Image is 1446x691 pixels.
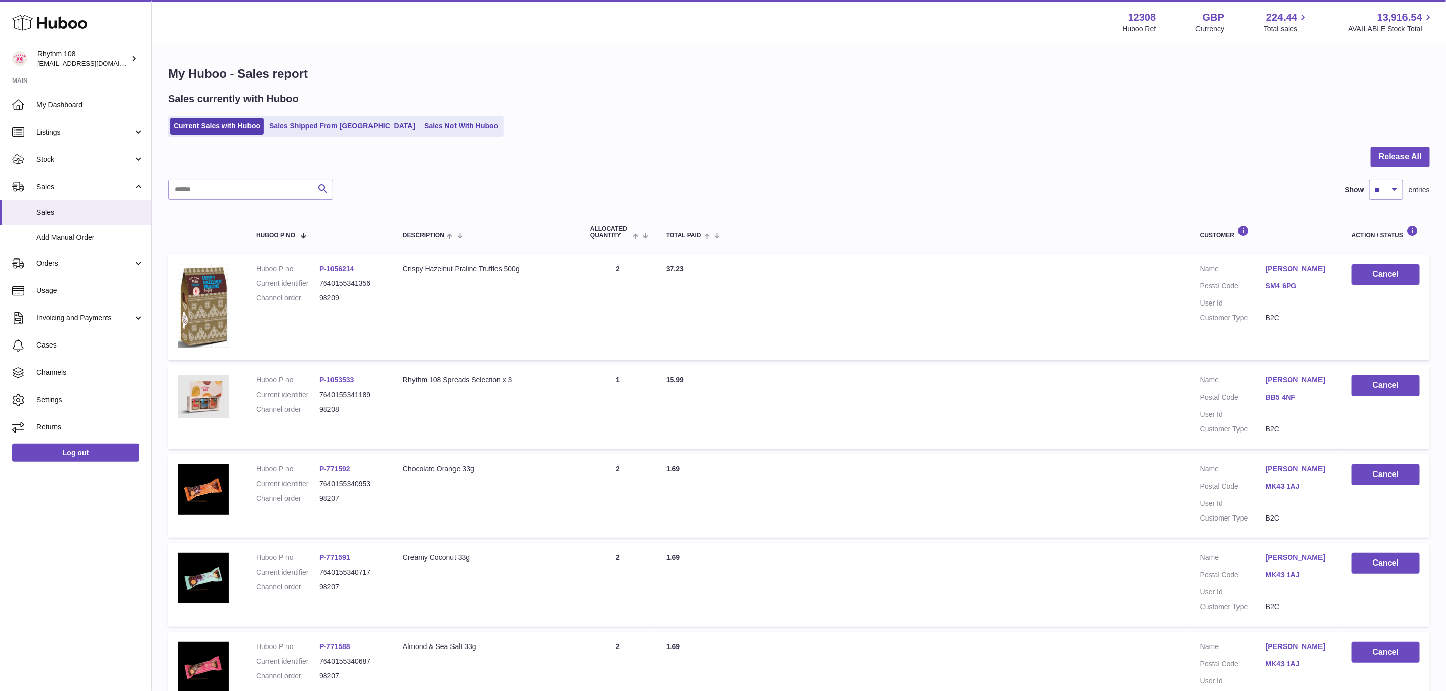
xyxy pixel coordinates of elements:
span: Sales [36,208,144,218]
dd: 7640155340953 [319,479,383,489]
dt: Channel order [256,405,319,414]
img: orders@rhythm108.com [12,51,27,66]
span: My Dashboard [36,100,144,110]
dt: User Id [1200,676,1266,686]
a: Current Sales with Huboo [170,118,264,135]
span: Orders [36,258,133,268]
div: Almond & Sea Salt 33g [403,642,570,652]
div: Huboo Ref [1123,24,1156,34]
td: 2 [580,454,656,538]
a: P-1053533 [319,376,354,384]
span: Usage [36,286,144,295]
dt: Name [1200,464,1266,477]
dt: Name [1200,264,1266,276]
dt: Channel order [256,293,319,303]
dt: User Id [1200,499,1266,508]
dt: Huboo P no [256,264,319,274]
dd: B2C [1266,513,1332,523]
span: Sales [36,182,133,192]
dt: User Id [1200,298,1266,308]
button: Cancel [1352,553,1420,574]
dd: 7640155340717 [319,568,383,577]
span: 15.99 [666,376,684,384]
dt: Customer Type [1200,602,1266,612]
a: MK43 1AJ [1266,570,1332,580]
span: 224.44 [1266,11,1297,24]
dt: Postal Code [1200,482,1266,494]
a: [PERSON_NAME] [1266,464,1332,474]
a: P-771588 [319,642,350,651]
span: Add Manual Order [36,233,144,242]
dt: Name [1200,553,1266,565]
dt: Current identifier [256,657,319,666]
span: [EMAIL_ADDRESS][DOMAIN_NAME] [37,59,149,67]
img: 123081684745551.jpg [178,464,229,515]
a: [PERSON_NAME] [1266,264,1332,274]
a: P-771591 [319,553,350,562]
h2: Sales currently with Huboo [168,92,299,106]
dd: 7640155341356 [319,279,383,288]
span: Invoicing and Payments [36,313,133,323]
button: Cancel [1352,464,1420,485]
dd: 98207 [319,494,383,503]
strong: 12308 [1128,11,1156,24]
dt: Postal Code [1200,570,1266,582]
strong: GBP [1203,11,1224,24]
span: Returns [36,422,144,432]
a: SM4 6PG [1266,281,1332,291]
dd: 7640155340687 [319,657,383,666]
dt: Customer Type [1200,424,1266,434]
div: Creamy Coconut 33g [403,553,570,563]
dt: Current identifier [256,279,319,288]
a: [PERSON_NAME] [1266,375,1332,385]
dt: Name [1200,375,1266,387]
a: Log out [12,444,139,462]
span: Cases [36,340,144,350]
dd: B2C [1266,313,1332,323]
dt: User Id [1200,410,1266,419]
dd: B2C [1266,424,1332,434]
span: 13,916.54 [1377,11,1422,24]
div: Chocolate Orange 33g [403,464,570,474]
a: Sales Shipped From [GEOGRAPHIC_DATA] [266,118,419,135]
span: Total paid [666,232,701,239]
dt: User Id [1200,587,1266,597]
span: Channels [36,368,144,377]
div: Rhythm 108 [37,49,129,68]
dt: Postal Code [1200,659,1266,671]
td: 2 [580,254,656,360]
dt: Current identifier [256,390,319,400]
div: Rhythm 108 Spreads Selection x 3 [403,375,570,385]
span: 1.69 [666,553,680,562]
span: AVAILABLE Stock Total [1348,24,1434,34]
dt: Channel order [256,671,319,681]
span: Huboo P no [256,232,295,239]
dt: Postal Code [1200,281,1266,293]
span: ALLOCATED Quantity [590,226,630,239]
dd: 7640155341189 [319,390,383,400]
button: Cancel [1352,264,1420,285]
dt: Channel order [256,494,319,503]
a: [PERSON_NAME] [1266,642,1332,652]
label: Show [1345,185,1364,195]
img: 1756376586.JPG [178,264,229,348]
span: Listings [36,127,133,137]
a: P-1056214 [319,265,354,273]
img: 123081684745583.jpg [178,553,229,603]
span: Total sales [1264,24,1309,34]
span: 1.69 [666,465,680,473]
a: Sales Not With Huboo [421,118,502,135]
a: 224.44 Total sales [1264,11,1309,34]
a: MK43 1AJ [1266,482,1332,491]
dt: Channel order [256,582,319,592]
div: Crispy Hazelnut Praline Truffles 500g [403,264,570,274]
button: Cancel [1352,375,1420,396]
dd: 98207 [319,671,383,681]
button: Cancel [1352,642,1420,663]
dt: Huboo P no [256,464,319,474]
div: Currency [1196,24,1225,34]
span: entries [1409,185,1430,195]
dt: Huboo P no [256,642,319,652]
span: Stock [36,155,133,164]
dt: Postal Code [1200,393,1266,405]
